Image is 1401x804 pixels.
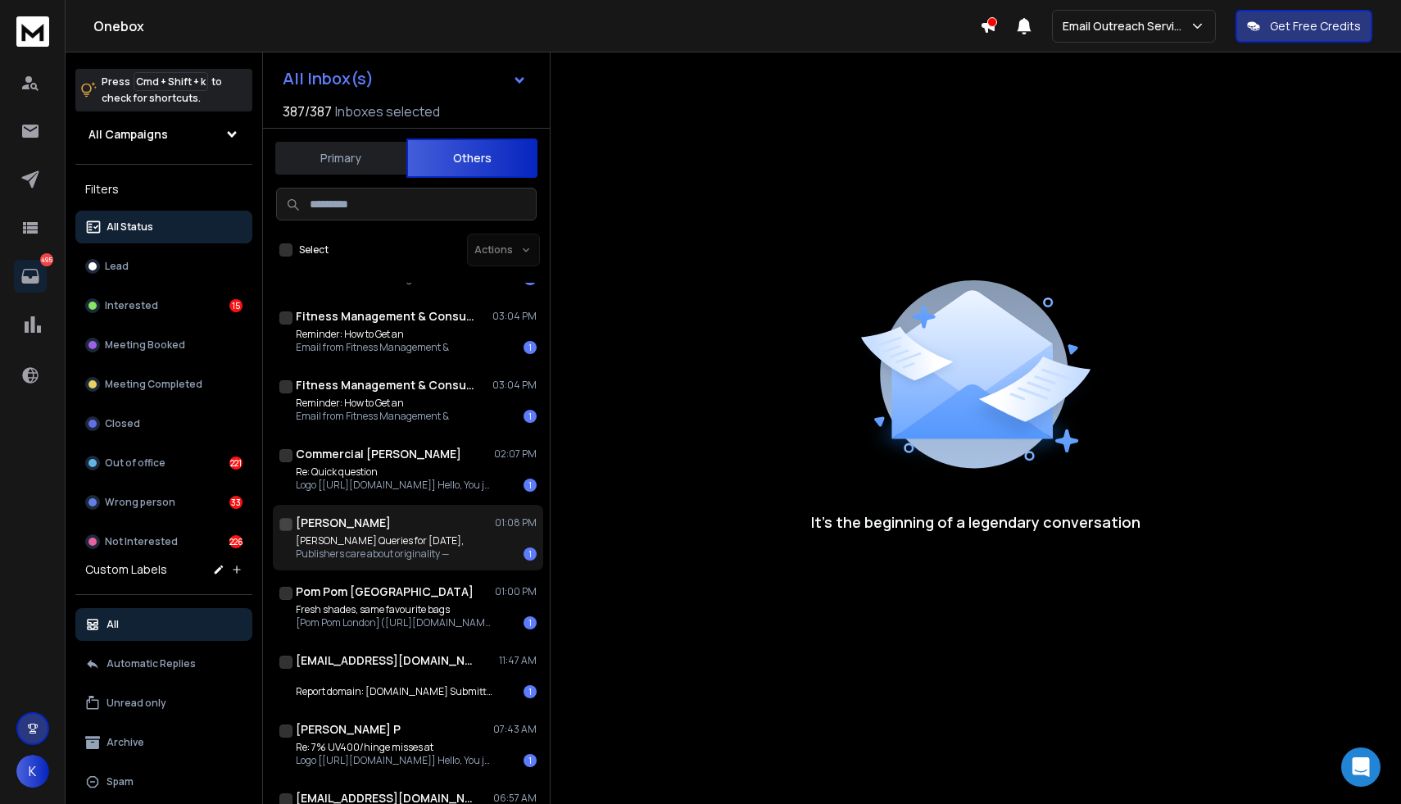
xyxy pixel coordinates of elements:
p: Closed [105,417,140,430]
h3: Custom Labels [85,561,167,578]
button: Meeting Booked [75,329,252,361]
button: All Campaigns [75,118,252,151]
label: Select [299,243,329,257]
p: Reminder: How to Get an [296,328,449,341]
span: 387 / 387 [283,102,332,121]
p: [PERSON_NAME] Queries for [DATE], [296,534,464,547]
button: Wrong person33 [75,486,252,519]
p: Archive [107,736,144,749]
h3: Filters [75,178,252,201]
p: Fresh shades, same favourite bags [296,603,492,616]
button: Get Free Credits [1236,10,1372,43]
button: K [16,755,49,788]
p: Meeting Completed [105,378,202,391]
h1: Onebox [93,16,980,36]
div: 1 [524,479,537,492]
button: Others [406,139,537,178]
button: Primary [275,140,406,176]
button: Automatic Replies [75,647,252,680]
p: Interested [105,299,158,312]
div: 1 [524,410,537,423]
h1: Fitness Management & Consulting [296,377,476,393]
p: 07:43 AM [493,723,537,736]
h1: All Inbox(s) [283,70,374,87]
div: 226 [229,535,243,548]
p: Logo [[URL][DOMAIN_NAME]] Hello, You just contacted me by [296,479,492,492]
button: Closed [75,407,252,440]
button: All [75,608,252,641]
span: Cmd + Shift + k [134,72,208,91]
p: Spam [107,775,134,788]
p: Publishers care about originality — [296,547,464,561]
p: 495 [40,253,53,266]
div: 1 [524,547,537,561]
p: 11:47 AM [499,654,537,667]
p: Unread only [107,697,166,710]
button: Meeting Completed [75,368,252,401]
div: 1 [524,685,537,698]
img: logo [16,16,49,47]
div: 221 [229,457,243,470]
h1: All Campaigns [88,126,168,143]
button: All Inbox(s) [270,62,540,95]
p: Email Outreach Service [1063,18,1190,34]
h1: [PERSON_NAME] [296,515,391,531]
p: 02:07 PM [494,447,537,461]
p: Not Interested [105,535,178,548]
button: Lead [75,250,252,283]
p: Email from Fitness Management & [296,410,449,423]
p: Lead [105,260,129,273]
button: Unread only [75,687,252,720]
div: 1 [524,754,537,767]
p: 03:04 PM [492,379,537,392]
a: 495 [14,260,47,293]
div: Open Intercom Messenger [1341,747,1381,787]
button: Spam [75,765,252,798]
p: Re: Quick question [296,466,492,479]
h1: Fitness Management & Consulting [296,308,476,325]
p: Reminder: How to Get an [296,397,449,410]
div: 1 [524,616,537,629]
p: Automatic Replies [107,657,196,670]
p: Report domain: [DOMAIN_NAME] Submitter: [DOMAIN_NAME] [296,685,492,698]
button: Out of office221 [75,447,252,479]
p: Email from Fitness Management & [296,341,449,354]
p: All Status [107,220,153,234]
p: Press to check for shortcuts. [102,74,222,107]
button: All Status [75,211,252,243]
p: Get Free Credits [1270,18,1361,34]
p: Wrong person [105,496,175,509]
h1: [PERSON_NAME] P [296,721,401,738]
p: 03:04 PM [492,310,537,323]
button: Not Interested226 [75,525,252,558]
div: 15 [229,299,243,312]
button: Interested15 [75,289,252,322]
p: All [107,618,119,631]
p: Re: 7% UV400/hinge misses at [296,741,492,754]
button: Archive [75,726,252,759]
div: 1 [524,341,537,354]
h3: Inboxes selected [335,102,440,121]
h1: Commercial [PERSON_NAME] [296,446,461,462]
p: 01:08 PM [495,516,537,529]
p: [Pom Pom London]([URL][DOMAIN_NAME]) [Free Shipping]([URL][DOMAIN_NAME]) [The [296,616,492,629]
p: Logo [[URL][DOMAIN_NAME]] Hello, You just contacted me by [296,754,492,767]
h1: Pom Pom [GEOGRAPHIC_DATA] [296,584,474,600]
h1: [EMAIL_ADDRESS][DOMAIN_NAME] [296,652,476,669]
p: It’s the beginning of a legendary conversation [811,511,1140,534]
p: Out of office [105,457,165,470]
p: 01:00 PM [495,585,537,598]
p: Meeting Booked [105,338,185,352]
div: 33 [229,496,243,509]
